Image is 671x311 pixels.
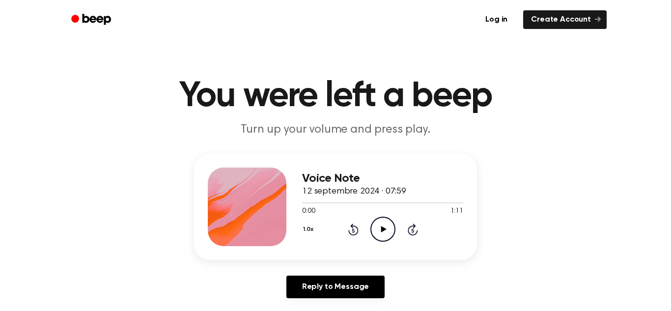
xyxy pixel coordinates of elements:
button: 1.0x [302,221,317,238]
h1: You were left a beep [84,79,587,114]
a: Create Account [523,10,607,29]
a: Reply to Message [286,276,385,298]
span: 0:00 [302,206,315,217]
p: Turn up your volume and press play. [147,122,524,138]
span: 12 septembre 2024 · 07:59 [302,187,406,196]
a: Beep [64,10,120,29]
span: 1:11 [450,206,463,217]
a: Log in [475,8,517,31]
h3: Voice Note [302,172,463,185]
